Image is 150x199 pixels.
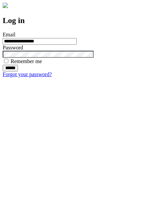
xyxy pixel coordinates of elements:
[3,32,15,37] label: Email
[3,16,147,25] h2: Log in
[3,71,52,77] a: Forgot your password?
[11,58,42,64] label: Remember me
[3,3,8,8] img: logo-4e3dc11c47720685a147b03b5a06dd966a58ff35d612b21f08c02c0306f2b779.png
[3,45,23,50] label: Password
